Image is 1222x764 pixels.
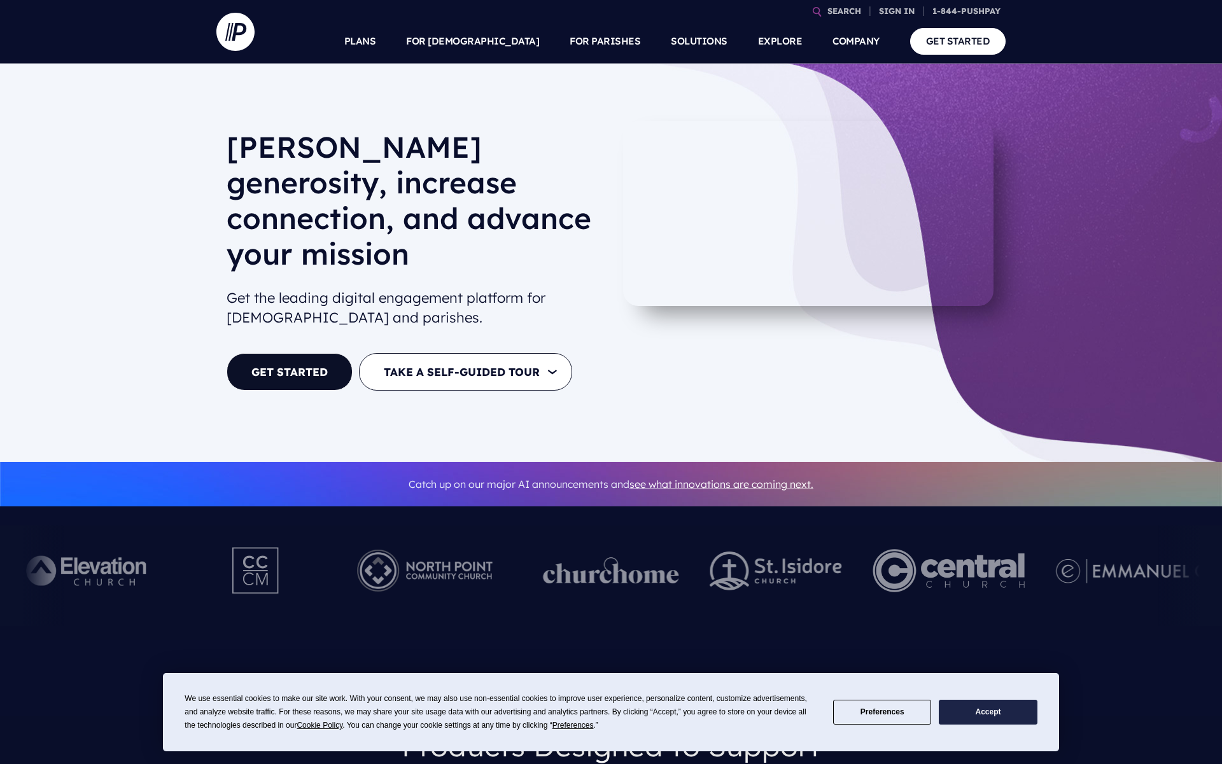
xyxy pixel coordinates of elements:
a: see what innovations are coming next. [629,478,813,490]
img: Pushpay_Logo__Elevation [1,536,176,606]
button: Accept [939,700,1037,725]
a: FOR PARISHES [570,19,640,64]
a: GET STARTED [227,353,353,391]
a: COMPANY [832,19,880,64]
a: GET STARTED [910,28,1006,54]
img: Pushpay_Logo__NorthPoint [337,536,512,606]
a: FOR [DEMOGRAPHIC_DATA] [406,19,539,64]
button: Preferences [833,700,931,725]
a: EXPLORE [758,19,803,64]
a: SOLUTIONS [671,19,727,64]
p: Catch up on our major AI announcements and [227,470,995,499]
a: PLANS [344,19,376,64]
h2: Get the leading digital engagement platform for [DEMOGRAPHIC_DATA] and parishes. [227,283,601,333]
img: Central Church Henderson NV [873,536,1025,606]
span: Cookie Policy [297,721,342,730]
img: pp_logos_1 [543,557,679,584]
div: We use essential cookies to make our site work. With your consent, we may also use non-essential ... [185,692,818,732]
button: TAKE A SELF-GUIDED TOUR [359,353,572,391]
h1: [PERSON_NAME] generosity, increase connection, and advance your mission [227,129,601,282]
span: Preferences [552,721,594,730]
img: Pushpay_Logo__CCM [206,536,307,606]
img: pp_logos_2 [710,552,842,590]
div: Cookie Consent Prompt [163,673,1059,751]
